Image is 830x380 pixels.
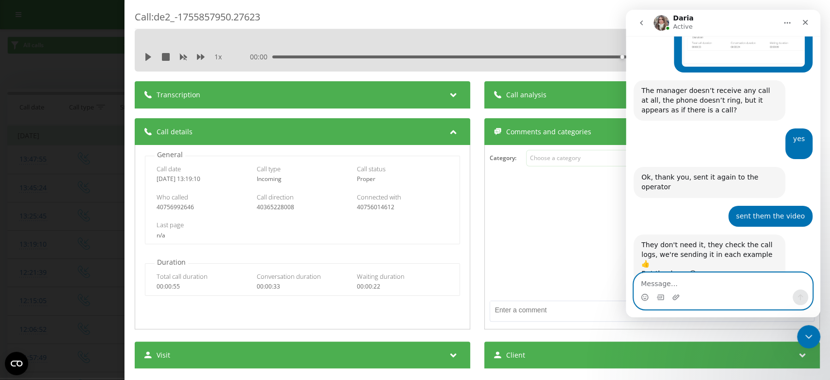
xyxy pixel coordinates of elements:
span: Who called [157,193,188,201]
span: Total call duration [157,272,208,281]
div: 00:00:33 [257,283,348,290]
button: Open CMP widget [5,352,28,375]
span: Call type [257,164,281,173]
span: Call status [357,164,386,173]
span: Waiting duration [357,272,405,281]
span: Last page [157,220,184,229]
div: 00:00:55 [157,283,248,290]
div: Accessibility label [620,55,624,59]
span: Client [506,350,525,360]
div: n/a [157,232,448,239]
span: Call direction [257,193,294,201]
p: Duration [155,257,188,267]
div: Choose a category [530,154,652,162]
iframe: Intercom live chat [626,10,820,317]
h4: Category : [490,155,526,162]
span: Conversation duration [257,272,321,281]
span: 00:00 [250,52,272,62]
span: Call date [157,164,181,173]
div: 40365228008 [257,204,348,211]
span: Visit [157,350,170,360]
span: Call analysis [506,90,547,100]
div: 40756992646 [157,204,248,211]
span: Proper [357,175,375,183]
span: Incoming [257,175,282,183]
div: 00:00:22 [357,283,448,290]
span: Transcription [157,90,200,100]
div: [DATE] 13:19:10 [157,176,248,182]
span: Call details [157,127,193,137]
span: Comments and categories [506,127,591,137]
iframe: Intercom live chat [797,325,820,348]
span: Connected with [357,193,401,201]
p: General [155,150,185,160]
span: 1 x [214,52,222,62]
div: Call : de2_-1755857950.27623 [135,10,820,29]
div: 40756014612 [357,204,448,211]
